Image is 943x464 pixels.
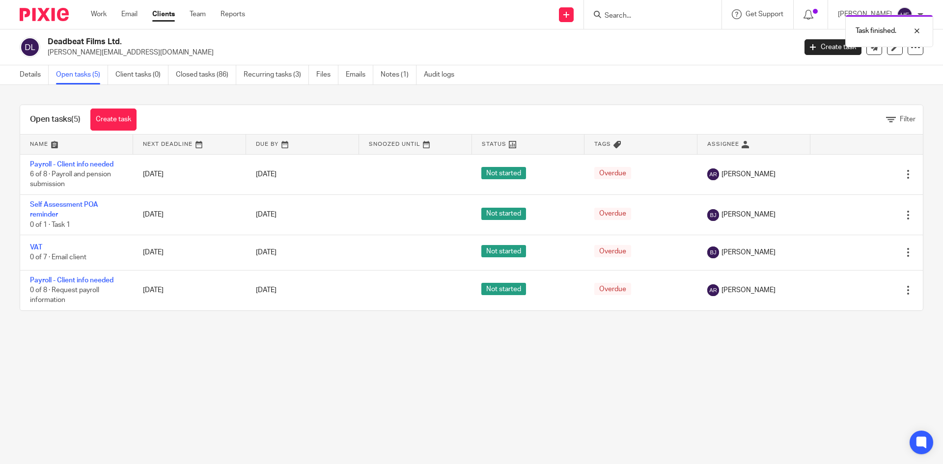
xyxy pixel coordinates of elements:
[256,249,277,256] span: [DATE]
[244,65,309,84] a: Recurring tasks (3)
[481,245,526,257] span: Not started
[221,9,245,19] a: Reports
[152,9,175,19] a: Clients
[594,167,631,179] span: Overdue
[256,171,277,178] span: [DATE]
[856,26,896,36] p: Task finished.
[369,141,420,147] span: Snoozed Until
[900,116,915,123] span: Filter
[115,65,168,84] a: Client tasks (0)
[20,8,69,21] img: Pixie
[30,287,99,304] span: 0 of 8 · Request payroll information
[897,7,913,23] img: svg%3E
[133,154,246,194] td: [DATE]
[381,65,416,84] a: Notes (1)
[481,208,526,220] span: Not started
[721,285,776,295] span: [PERSON_NAME]
[721,169,776,179] span: [PERSON_NAME]
[48,48,790,57] p: [PERSON_NAME][EMAIL_ADDRESS][DOMAIN_NAME]
[256,287,277,294] span: [DATE]
[481,167,526,179] span: Not started
[482,141,506,147] span: Status
[30,277,113,284] a: Payroll - Client info needed
[707,284,719,296] img: svg%3E
[190,9,206,19] a: Team
[721,247,776,257] span: [PERSON_NAME]
[256,212,277,218] span: [DATE]
[316,65,338,84] a: Files
[594,208,631,220] span: Overdue
[56,65,108,84] a: Open tasks (5)
[20,65,49,84] a: Details
[346,65,373,84] a: Emails
[91,9,107,19] a: Work
[30,171,111,188] span: 6 of 8 · Payroll and pension submission
[133,235,246,270] td: [DATE]
[424,65,462,84] a: Audit logs
[594,245,631,257] span: Overdue
[30,161,113,168] a: Payroll - Client info needed
[804,39,861,55] a: Create task
[30,254,86,261] span: 0 of 7 · Email client
[707,246,719,258] img: svg%3E
[30,201,98,218] a: Self Assessment POA reminder
[30,221,70,228] span: 0 of 1 · Task 1
[594,141,611,147] span: Tags
[707,209,719,221] img: svg%3E
[707,168,719,180] img: svg%3E
[30,244,42,251] a: VAT
[71,115,81,123] span: (5)
[133,194,246,235] td: [DATE]
[30,114,81,125] h1: Open tasks
[133,270,246,310] td: [DATE]
[48,37,641,47] h2: Deadbeat Films Ltd.
[721,210,776,219] span: [PERSON_NAME]
[20,37,40,57] img: svg%3E
[90,109,137,131] a: Create task
[481,283,526,295] span: Not started
[594,283,631,295] span: Overdue
[176,65,236,84] a: Closed tasks (86)
[121,9,138,19] a: Email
